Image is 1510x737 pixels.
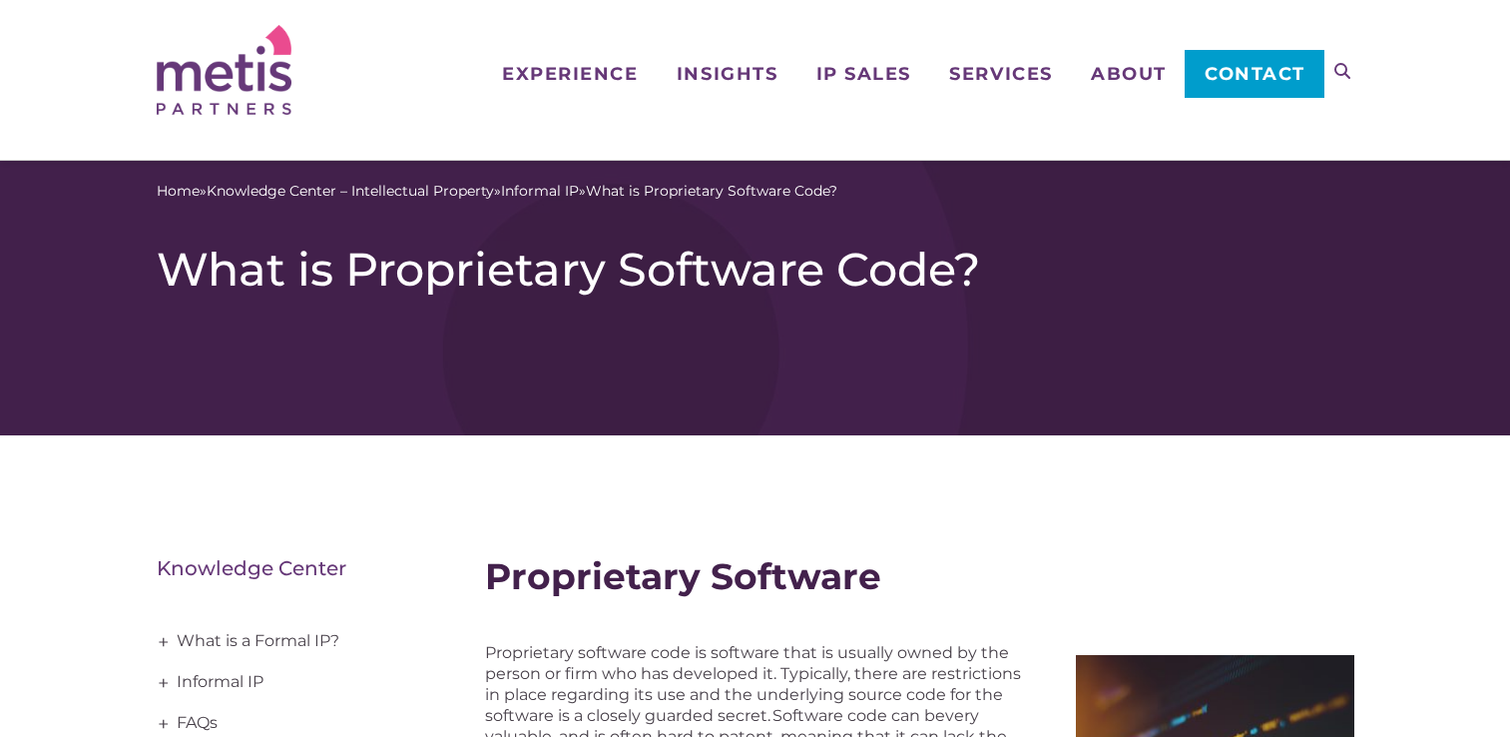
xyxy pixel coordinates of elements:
span: IP Sales [816,65,911,83]
span: About [1091,65,1167,83]
span: + [153,622,175,662]
a: Contact [1185,50,1323,98]
span: Experience [502,65,638,83]
span: Contact [1205,65,1305,83]
a: Informal IP [157,662,426,703]
a: Knowledge Center [157,556,346,580]
span: Insights [677,65,777,83]
span: Proprietary software code is software that is usually owned by the person or firm who has develop... [485,643,1021,725]
span: Proprietary Software [485,554,881,598]
span: » » » [157,181,837,202]
span: + [153,663,175,703]
span: What is Proprietary Software Code? [586,181,837,202]
a: Home [157,181,200,202]
h1: What is Proprietary Software Code? [157,242,1354,298]
span: Services [949,65,1052,83]
a: Knowledge Center – Intellectual Property [207,181,494,202]
img: Metis Partners [157,25,291,115]
a: What is a Formal IP? [157,621,426,662]
a: Informal IP [501,181,579,202]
